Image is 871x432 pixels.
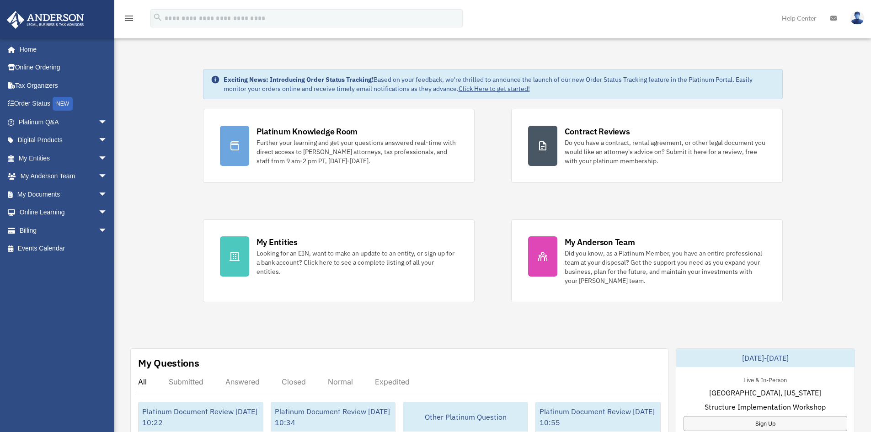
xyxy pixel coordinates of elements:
[565,249,766,285] div: Did you know, as a Platinum Member, you have an entire professional team at your disposal? Get th...
[565,236,635,248] div: My Anderson Team
[123,13,134,24] i: menu
[736,374,794,384] div: Live & In-Person
[6,59,121,77] a: Online Ordering
[4,11,87,29] img: Anderson Advisors Platinum Portal
[53,97,73,111] div: NEW
[6,221,121,240] a: Billingarrow_drop_down
[511,109,783,183] a: Contract Reviews Do you have a contract, rental agreement, or other legal document you would like...
[256,126,358,137] div: Platinum Knowledge Room
[459,85,530,93] a: Click Here to get started!
[403,402,528,432] div: Other Platinum Question
[98,221,117,240] span: arrow_drop_down
[375,377,410,386] div: Expedited
[6,149,121,167] a: My Entitiesarrow_drop_down
[565,126,630,137] div: Contract Reviews
[98,149,117,168] span: arrow_drop_down
[511,219,783,302] a: My Anderson Team Did you know, as a Platinum Member, you have an entire professional team at your...
[98,113,117,132] span: arrow_drop_down
[6,185,121,203] a: My Documentsarrow_drop_down
[6,76,121,95] a: Tax Organizers
[705,401,826,412] span: Structure Implementation Workshop
[328,377,353,386] div: Normal
[6,240,121,258] a: Events Calendar
[98,167,117,186] span: arrow_drop_down
[256,249,458,276] div: Looking for an EIN, want to make an update to an entity, or sign up for a bank account? Click her...
[98,185,117,204] span: arrow_drop_down
[6,203,121,222] a: Online Learningarrow_drop_down
[225,377,260,386] div: Answered
[6,167,121,186] a: My Anderson Teamarrow_drop_down
[139,402,263,432] div: Platinum Document Review [DATE] 10:22
[282,377,306,386] div: Closed
[224,75,374,84] strong: Exciting News: Introducing Order Status Tracking!
[138,377,147,386] div: All
[676,349,855,367] div: [DATE]-[DATE]
[850,11,864,25] img: User Pic
[6,113,121,131] a: Platinum Q&Aarrow_drop_down
[203,109,475,183] a: Platinum Knowledge Room Further your learning and get your questions answered real-time with dire...
[153,12,163,22] i: search
[224,75,775,93] div: Based on your feedback, we're thrilled to announce the launch of our new Order Status Tracking fe...
[684,416,847,431] a: Sign Up
[98,203,117,222] span: arrow_drop_down
[98,131,117,150] span: arrow_drop_down
[536,402,660,432] div: Platinum Document Review [DATE] 10:55
[271,402,395,432] div: Platinum Document Review [DATE] 10:34
[203,219,475,302] a: My Entities Looking for an EIN, want to make an update to an entity, or sign up for a bank accoun...
[256,236,298,248] div: My Entities
[709,387,821,398] span: [GEOGRAPHIC_DATA], [US_STATE]
[565,138,766,165] div: Do you have a contract, rental agreement, or other legal document you would like an attorney's ad...
[169,377,203,386] div: Submitted
[256,138,458,165] div: Further your learning and get your questions answered real-time with direct access to [PERSON_NAM...
[6,40,117,59] a: Home
[6,131,121,149] a: Digital Productsarrow_drop_down
[123,16,134,24] a: menu
[138,356,199,370] div: My Questions
[6,95,121,113] a: Order StatusNEW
